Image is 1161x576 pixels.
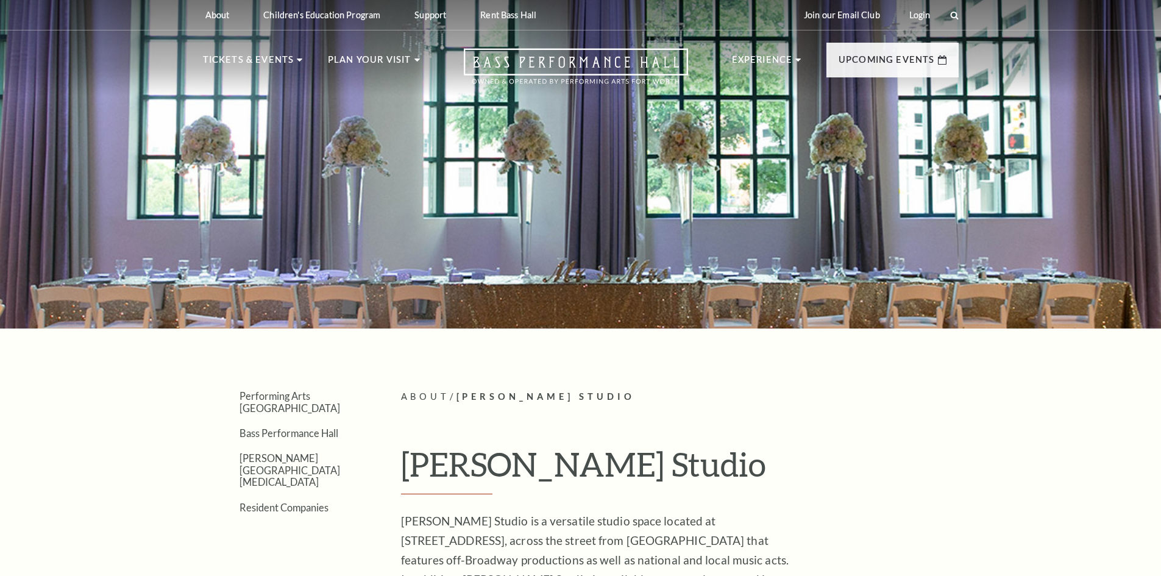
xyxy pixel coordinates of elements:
[240,502,328,513] a: Resident Companies
[401,444,959,494] h1: [PERSON_NAME] Studio
[240,427,338,439] a: Bass Performance Hall
[839,52,935,74] p: Upcoming Events
[205,10,230,20] p: About
[203,52,294,74] p: Tickets & Events
[401,391,450,402] span: About
[401,389,959,405] p: /
[263,10,380,20] p: Children's Education Program
[732,52,793,74] p: Experience
[456,391,636,402] span: [PERSON_NAME] Studio
[414,10,446,20] p: Support
[240,452,340,488] a: [PERSON_NAME][GEOGRAPHIC_DATA][MEDICAL_DATA]
[328,52,411,74] p: Plan Your Visit
[480,10,536,20] p: Rent Bass Hall
[240,390,340,413] a: Performing Arts [GEOGRAPHIC_DATA]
